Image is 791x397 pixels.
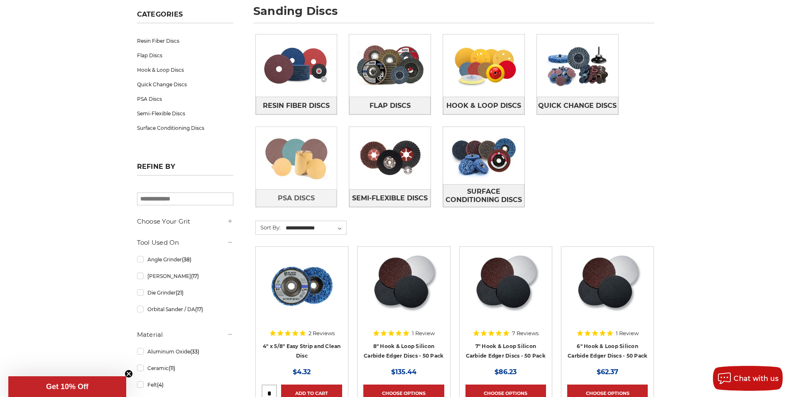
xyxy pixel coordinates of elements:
[256,37,337,94] img: Resin Fiber Discs
[391,368,416,376] span: $135.44
[195,306,203,312] span: (17)
[512,331,539,336] span: 7 Reviews
[137,163,233,175] h5: Refine by
[190,348,199,355] span: (33)
[349,189,431,207] a: Semi-Flexible Discs
[465,253,546,333] a: Silicon Carbide 7" Hook & Loop Edger Discs
[137,10,233,23] h5: Categories
[137,34,233,48] a: Resin Fiber Discs
[352,191,428,205] span: Semi-Flexible Discs
[137,330,233,340] h5: Material
[256,221,281,234] label: Sort By:
[137,77,233,92] a: Quick Change Discs
[137,106,233,121] a: Semi-Flexible Discs
[176,290,184,296] span: (21)
[443,184,524,207] a: Surface Conditioning Discs
[137,63,233,77] a: Hook & Loop Discs
[278,191,315,205] span: PSA Discs
[191,273,199,279] span: (17)
[284,222,346,234] select: Sort By:
[137,361,233,375] a: Ceramic
[364,343,443,359] a: 8" Hook & Loop Silicon Carbide Edger Discs - 50 Pack
[137,48,233,63] a: Flap Discs
[538,99,617,113] span: Quick Change Discs
[443,127,524,184] img: Surface Conditioning Discs
[137,302,233,317] a: Orbital Sander / DA
[263,343,341,359] a: 4" x 5/8" Easy Strip and Clean Disc
[443,37,524,94] img: Hook & Loop Discs
[412,331,435,336] span: 1 Review
[269,253,335,319] img: 4" x 5/8" easy strip and clean discs
[466,343,546,359] a: 7" Hook & Loop Silicon Carbide Edger Discs - 50 Pack
[309,331,335,336] span: 2 Reviews
[616,331,639,336] span: 1 Review
[137,121,233,135] a: Surface Conditioning Discs
[169,365,175,371] span: (11)
[446,99,521,113] span: Hook & Loop Discs
[363,253,444,333] a: Silicon Carbide 8" Hook & Loop Edger Discs
[567,253,648,333] a: Silicon Carbide 6" Hook & Loop Edger Discs
[443,97,524,114] a: Hook & Loop Discs
[157,382,164,388] span: (4)
[734,375,779,382] span: Chat with us
[137,285,233,300] a: Die Grinder
[597,368,618,376] span: $62.37
[472,253,539,319] img: Silicon Carbide 7" Hook & Loop Edger Discs
[349,129,431,187] img: Semi-Flexible Discs
[46,382,88,391] span: Get 10% Off
[137,344,233,359] a: Aluminum Oxide
[349,37,431,94] img: Flap Discs
[125,370,133,378] button: Close teaser
[253,5,654,23] h1: sanding discs
[137,238,233,248] h5: Tool Used On
[137,252,233,267] a: Angle Grinder
[443,185,524,207] span: Surface Conditioning Discs
[262,253,342,333] a: 4" x 5/8" easy strip and clean discs
[137,92,233,106] a: PSA Discs
[495,368,517,376] span: $86.23
[370,253,437,319] img: Silicon Carbide 8" Hook & Loop Edger Discs
[293,368,311,376] span: $4.32
[137,269,233,283] a: [PERSON_NAME]
[182,256,191,263] span: (38)
[537,37,618,94] img: Quick Change Discs
[256,129,337,187] img: PSA Discs
[256,189,337,207] a: PSA Discs
[8,376,126,397] div: Get 10% OffClose teaser
[574,253,641,319] img: Silicon Carbide 6" Hook & Loop Edger Discs
[137,217,233,227] h5: Choose Your Grit
[370,99,411,113] span: Flap Discs
[537,97,618,114] a: Quick Change Discs
[137,378,233,392] a: Felt
[568,343,647,359] a: 6" Hook & Loop Silicon Carbide Edger Discs - 50 Pack
[349,97,431,114] a: Flap Discs
[713,366,783,391] button: Chat with us
[263,99,330,113] span: Resin Fiber Discs
[256,97,337,114] a: Resin Fiber Discs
